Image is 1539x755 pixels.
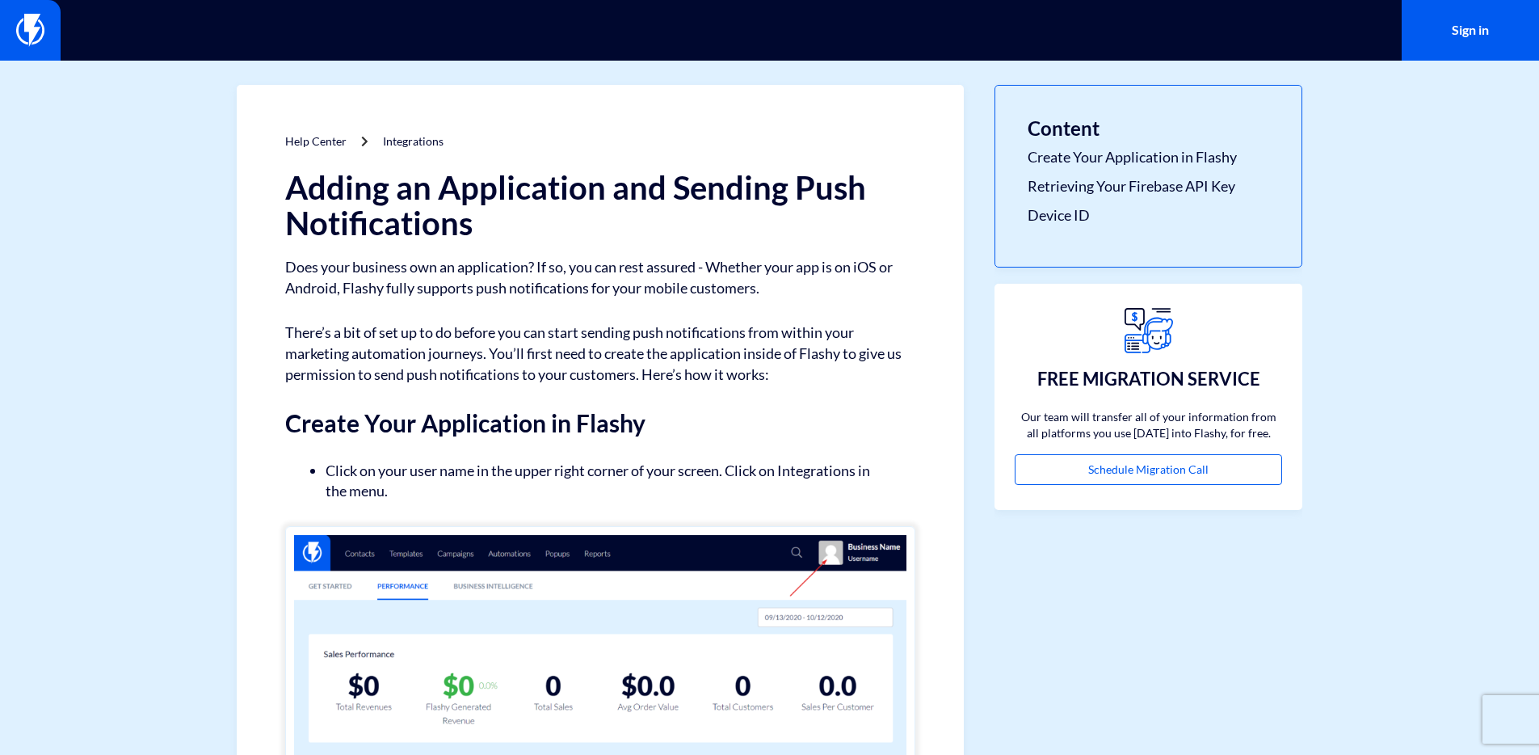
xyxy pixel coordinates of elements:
p: Our team will transfer all of your information from all platforms you use [DATE] into Flashy, for... [1015,409,1282,441]
a: Schedule Migration Call [1015,454,1282,485]
a: Help Center [285,134,347,148]
a: Device ID [1028,205,1269,226]
p: Does your business own an application? If so, you can rest assured - Whether your app is on iOS o... [285,257,915,298]
a: Create Your Application in Flashy [1028,147,1269,168]
a: Retrieving Your Firebase API Key [1028,176,1269,197]
strong: Create Your Application in Flashy [285,408,645,437]
input: Search... [406,12,1133,49]
h3: FREE MIGRATION SERVICE [1037,369,1260,389]
h3: Content [1028,118,1269,139]
li: Click on your user name in the upper right corner of your screen. Click on Integrations in the menu. [326,461,875,502]
a: Integrations [383,134,444,148]
h1: Adding an Application and Sending Push Notifications [285,170,915,241]
p: There’s a bit of set up to do before you can start sending push notifications from within your ma... [285,323,915,385]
